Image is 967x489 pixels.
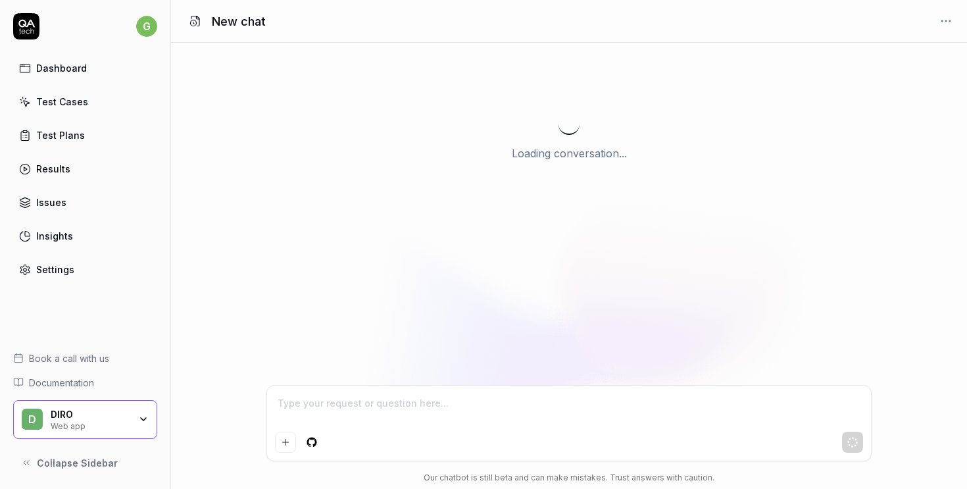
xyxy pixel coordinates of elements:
button: DDIROWeb app [13,400,157,440]
span: Collapse Sidebar [37,456,118,470]
a: Settings [13,257,157,282]
a: Results [13,156,157,182]
div: Dashboard [36,61,87,75]
a: Insights [13,223,157,249]
div: DIRO [51,409,130,421]
button: Add attachment [275,432,296,453]
a: Test Cases [13,89,157,115]
span: Documentation [29,376,94,390]
a: Dashboard [13,55,157,81]
span: g [136,16,157,37]
p: Loading conversation... [512,145,627,161]
span: Book a call with us [29,351,109,365]
div: Test Plans [36,128,85,142]
button: g [136,13,157,39]
button: Collapse Sidebar [13,450,157,476]
div: Test Cases [36,95,88,109]
div: Settings [36,263,74,276]
a: Documentation [13,376,157,390]
h1: New chat [212,13,266,30]
a: Book a call with us [13,351,157,365]
div: Web app [51,420,130,430]
a: Test Plans [13,122,157,148]
div: Results [36,162,70,176]
div: Insights [36,229,73,243]
a: Issues [13,190,157,215]
div: Our chatbot is still beta and can make mistakes. Trust answers with caution. [266,472,872,484]
span: D [22,409,43,430]
div: Issues [36,195,66,209]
